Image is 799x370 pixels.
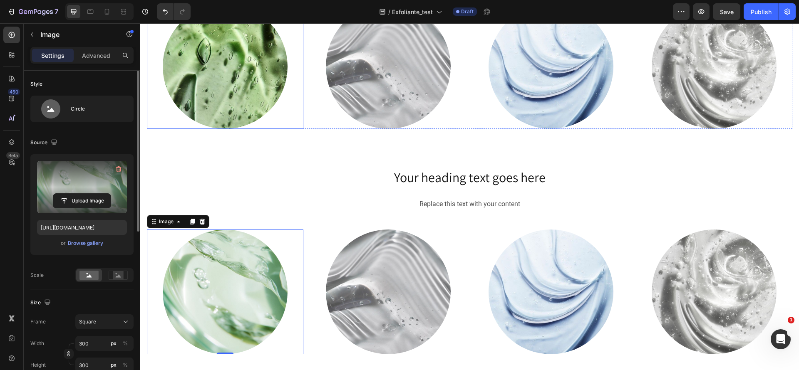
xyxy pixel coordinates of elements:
[111,361,117,369] div: px
[17,195,35,202] div: Image
[67,239,104,247] button: Browse gallery
[140,23,799,370] iframe: Design area
[30,361,46,369] label: Height
[120,360,130,370] button: px
[30,137,59,148] div: Source
[109,360,119,370] button: %
[392,7,433,16] span: Exfoliante_test
[75,336,134,351] input: px%
[53,193,111,208] button: Upload Image
[788,317,794,323] span: 1
[55,7,58,17] p: 7
[511,206,636,331] img: gempages_507356051327157127-fc84d77d-059a-4160-8089-0e39444f3489.png
[30,318,46,326] label: Frame
[30,271,44,279] div: Scale
[157,3,191,20] div: Undo/Redo
[71,99,122,118] div: Circle
[120,338,130,348] button: px
[68,239,103,247] div: Browse gallery
[111,340,117,347] div: px
[6,152,20,159] div: Beta
[186,206,310,331] img: gempages_507356051327157127-beb6b83f-9e8e-46d3-b129-e740c21d7d74.png
[3,3,62,20] button: 7
[37,220,127,235] input: https://example.com/image.jpg
[720,8,734,15] span: Save
[79,318,96,326] span: Square
[123,340,128,347] div: %
[461,8,474,15] span: Draft
[771,329,791,349] iframe: Intercom live chat
[41,51,65,60] p: Settings
[109,338,119,348] button: %
[30,297,52,308] div: Size
[22,206,147,331] img: gempages_507356051327157127-f88ec445-fa6d-47e1-8c45-c0ab39448e13.png
[713,3,740,20] button: Save
[751,7,772,16] div: Publish
[123,361,128,369] div: %
[30,80,42,88] div: Style
[254,145,405,163] span: Your heading text goes here
[388,7,390,16] span: /
[75,314,134,329] button: Square
[8,89,20,95] div: 450
[61,238,66,248] span: or
[744,3,779,20] button: Publish
[82,51,110,60] p: Advanced
[40,30,111,39] p: Image
[348,206,473,331] img: gempages_507356051327157127-a86a945c-6973-41e2-b4c4-71813f39f1a2.png
[30,340,44,347] label: Width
